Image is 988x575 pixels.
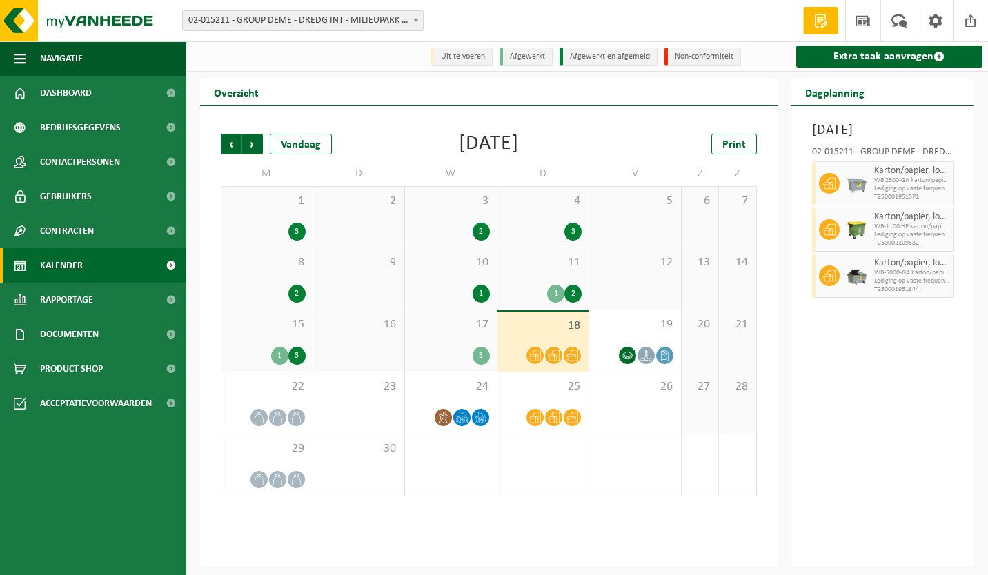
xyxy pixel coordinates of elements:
[183,11,423,30] span: 02-015211 - GROUP DEME - DREDG INT - MILIEUPARK - ZWIJNDRECHT
[182,10,424,31] span: 02-015211 - GROUP DEME - DREDG INT - MILIEUPARK - ZWIJNDRECHT
[874,223,950,231] span: WB-1100 HP karton/papier, los (bedrijven)
[596,317,674,332] span: 19
[682,161,719,186] td: Z
[40,248,83,283] span: Kalender
[40,214,94,248] span: Contracten
[874,269,950,277] span: WB-5000-GA karton/papier, los (bedrijven)
[504,319,582,334] span: 18
[40,76,92,110] span: Dashboard
[40,317,99,352] span: Documenten
[504,255,582,270] span: 11
[874,185,950,193] span: Lediging op vaste frequentie
[560,48,658,66] li: Afgewerkt en afgemeld
[412,194,490,209] span: 3
[564,223,582,241] div: 3
[874,193,950,201] span: T250001951571
[200,79,273,105] h2: Overzicht
[596,379,674,394] span: 26
[722,139,746,150] span: Print
[874,231,950,239] span: Lediging op vaste frequentie
[874,285,950,294] span: T250001951844
[874,165,950,176] span: Karton/papier, los (bedrijven)
[726,255,749,270] span: 14
[288,347,306,365] div: 3
[405,161,497,186] td: W
[719,161,756,186] td: Z
[500,48,553,66] li: Afgewerkt
[40,41,83,76] span: Navigatie
[874,258,950,269] span: Karton/papier, los (bedrijven)
[726,379,749,394] span: 28
[596,255,674,270] span: 12
[689,379,711,394] span: 27
[431,48,493,66] li: Uit te voeren
[589,161,682,186] td: V
[812,148,954,161] div: 02-015211 - GROUP DEME - DREDG INT - MILIEUPARK - ZWIJNDRECHT
[242,134,263,154] span: Volgende
[412,317,490,332] span: 17
[459,134,519,154] div: [DATE]
[40,145,120,179] span: Contactpersonen
[796,46,983,68] a: Extra taak aanvragen
[412,255,490,270] span: 10
[40,110,121,145] span: Bedrijfsgegevens
[228,441,306,456] span: 29
[228,317,306,332] span: 15
[504,379,582,394] span: 25
[689,255,711,270] span: 13
[791,79,878,105] h2: Dagplanning
[320,379,398,394] span: 23
[689,317,711,332] span: 20
[473,223,490,241] div: 2
[874,277,950,285] span: Lediging op vaste frequentie
[40,179,92,214] span: Gebruikers
[288,285,306,303] div: 2
[228,194,306,209] span: 1
[874,176,950,185] span: WB 2500-GA karton/papier, los
[40,283,93,317] span: Rapportage
[473,285,490,303] div: 1
[313,161,406,186] td: D
[320,194,398,209] span: 2
[320,317,398,332] span: 16
[221,134,241,154] span: Vorige
[847,173,867,194] img: WB-2500-GAL-GY-01
[473,347,490,365] div: 3
[504,194,582,209] span: 4
[689,194,711,209] span: 6
[812,120,954,141] h3: [DATE]
[547,285,564,303] div: 1
[497,161,590,186] td: D
[412,379,490,394] span: 24
[596,194,674,209] span: 5
[228,255,306,270] span: 8
[270,134,332,154] div: Vandaag
[726,194,749,209] span: 7
[874,239,950,248] span: T250002209582
[320,255,398,270] span: 9
[221,161,313,186] td: M
[874,212,950,223] span: Karton/papier, los (bedrijven)
[711,134,757,154] a: Print
[228,379,306,394] span: 22
[847,265,867,286] img: WB-5000-GAL-GY-01
[847,219,867,240] img: WB-1100-HPE-GN-50
[271,347,288,365] div: 1
[40,352,103,386] span: Product Shop
[40,386,152,421] span: Acceptatievoorwaarden
[664,48,741,66] li: Non-conformiteit
[726,317,749,332] span: 21
[320,441,398,456] span: 30
[288,223,306,241] div: 3
[564,285,582,303] div: 2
